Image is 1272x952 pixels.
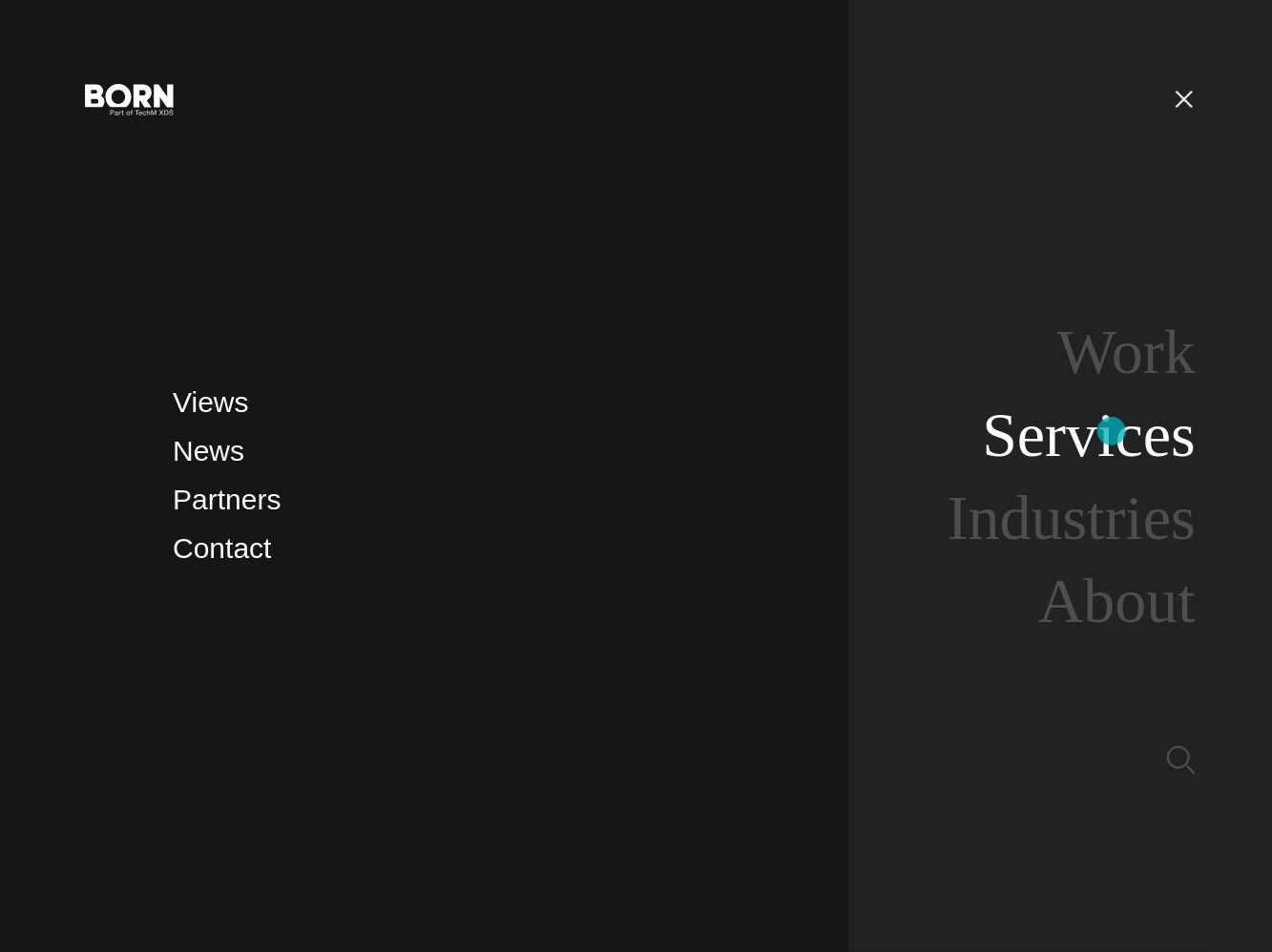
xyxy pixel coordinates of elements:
img: Search [1167,746,1196,775]
a: Contact [173,532,271,564]
button: Open [1161,78,1207,118]
a: Views [173,386,248,418]
a: Industries [948,483,1196,552]
a: Partners [173,484,281,515]
a: About [1038,566,1196,635]
a: Services [982,400,1196,469]
a: News [173,435,244,466]
a: Work [1057,317,1196,386]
